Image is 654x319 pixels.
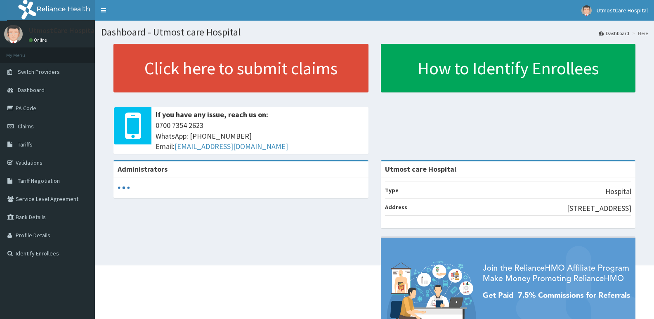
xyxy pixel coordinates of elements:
[599,30,629,37] a: Dashboard
[605,186,631,197] p: Hospital
[581,5,592,16] img: User Image
[29,27,97,34] p: UtmostCare Hospital
[597,7,648,14] span: UtmostCare Hospital
[156,120,364,152] span: 0700 7354 2623 WhatsApp: [PHONE_NUMBER] Email:
[118,182,130,194] svg: audio-loading
[18,68,60,76] span: Switch Providers
[18,141,33,148] span: Tariffs
[118,164,168,174] b: Administrators
[29,37,49,43] a: Online
[101,27,648,38] h1: Dashboard - Utmost care Hospital
[156,110,268,119] b: If you have any issue, reach us on:
[175,142,288,151] a: [EMAIL_ADDRESS][DOMAIN_NAME]
[385,203,407,211] b: Address
[4,25,23,43] img: User Image
[385,164,456,174] strong: Utmost care Hospital
[18,177,60,184] span: Tariff Negotiation
[630,30,648,37] li: Here
[18,86,45,94] span: Dashboard
[113,44,368,92] a: Click here to submit claims
[18,123,34,130] span: Claims
[381,44,636,92] a: How to Identify Enrollees
[385,187,399,194] b: Type
[567,203,631,214] p: [STREET_ADDRESS]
